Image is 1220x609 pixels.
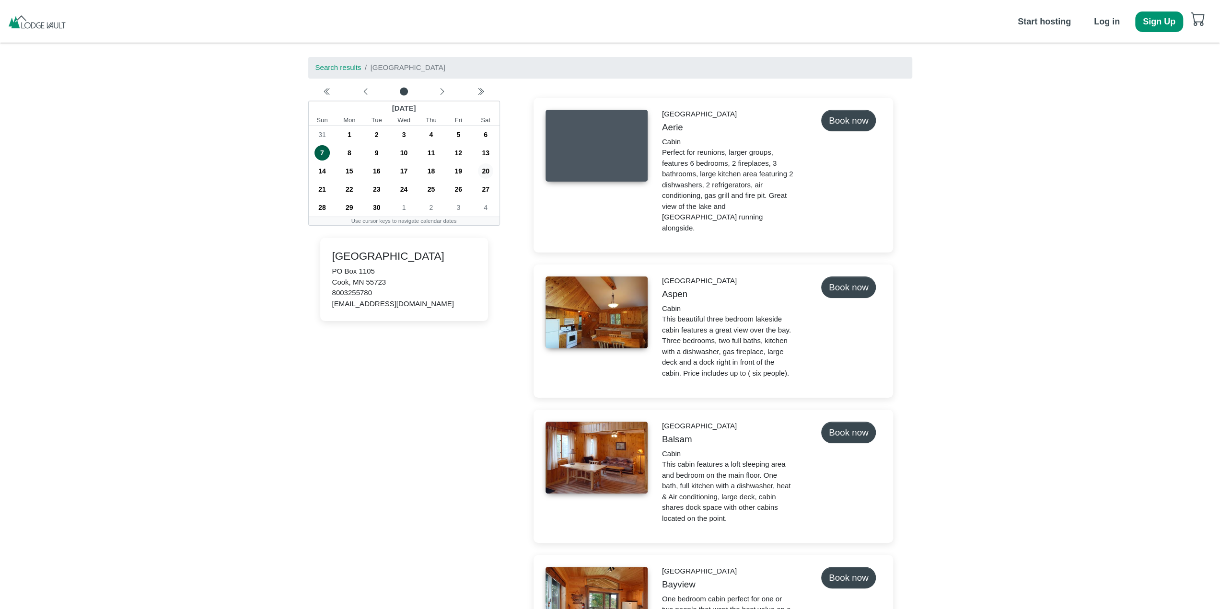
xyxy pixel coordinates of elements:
div: PO Box 1105 Cook, MN 55723 8003255780 [EMAIL_ADDRESS][DOMAIN_NAME] [332,266,476,309]
button: Start hosting [1010,11,1079,32]
button: Book now [821,567,876,588]
div: Thursday, October 2, 2025 [418,198,445,217]
div: Monday, September 15, 2025 [336,162,363,180]
div: Tuesday, September 2, 2025 [363,126,390,144]
h5: Bayview [662,579,793,590]
div: Cabin [662,448,793,460]
span: 4 [423,127,439,142]
div: Tuesday, September 16, 2025 [363,162,390,180]
b: Sign Up [1143,17,1175,26]
div: Wednesday, October 1, 2025 [390,198,418,217]
div: Friday, October 3, 2025 [445,198,472,217]
div: Sunday, September 14, 2025 [309,162,336,180]
h5: Aspen [662,289,793,300]
span: 6 [478,127,493,142]
button: Next year [462,86,500,99]
h6: [GEOGRAPHIC_DATA] [662,422,793,430]
span: 11 [423,145,439,161]
span: 28 [314,200,330,215]
h5: Balsam [662,434,793,445]
svg: chevron left [361,88,369,95]
div: Sunday, September 21, 2025 [309,180,336,198]
small: Friday [445,115,472,125]
div: Sunday, September 7, 2025 (Selected date) (Today) [309,144,336,162]
p: This beautiful three bedroom lakeside cabin features a great view over the bay. Three bedrooms, t... [662,314,793,379]
div: Tuesday, September 9, 2025 [363,144,390,162]
small: Sunday [309,115,336,125]
span: 3 [451,200,466,215]
small: Wednesday [390,115,418,125]
span: 14 [314,163,330,179]
button: Log in [1086,11,1127,32]
div: Monday, September 22, 2025 [336,180,363,198]
span: 20 [478,163,493,179]
div: Saturday, September 6, 2025 [472,126,500,144]
span: 2 [369,127,384,142]
span: 17 [396,163,412,179]
h4: [GEOGRAPHIC_DATA] [332,250,476,263]
small: Saturday [472,115,500,125]
img: pAKp5ICTv7cAAAAASUVORK5CYII= [7,14,67,29]
span: 22 [342,182,357,197]
h6: [GEOGRAPHIC_DATA] [662,110,793,118]
div: Friday, September 5, 2025 [445,126,472,144]
div: Wednesday, September 17, 2025 [390,162,418,180]
div: Saturday, September 27, 2025 [472,180,500,198]
span: 1 [396,200,412,215]
button: Next month [423,86,462,99]
b: Log in [1094,17,1120,26]
div: Friday, September 12, 2025 [445,144,472,162]
button: Previous month [347,86,385,99]
div: Friday, September 19, 2025 [445,162,472,180]
h6: [GEOGRAPHIC_DATA] [662,276,793,285]
button: Book now [821,110,876,131]
p: Perfect for reunions, larger groups, features 6 bedrooms, 2 fireplaces, 3 bathrooms, large kitche... [662,147,793,233]
div: [DATE] [309,101,500,115]
a: Search results [315,63,361,71]
span: 3 [396,127,412,142]
div: Thursday, September 25, 2025 [418,180,445,198]
div: Monday, September 29, 2025 [336,198,363,217]
button: Book now [821,422,876,443]
span: 9 [369,145,384,161]
svg: chevron double left [323,88,331,95]
div: Wednesday, September 10, 2025 [390,144,418,162]
div: Thursday, September 11, 2025 [418,144,445,162]
div: Saturday, September 20, 2025 [472,162,500,180]
div: Cabin [662,303,793,314]
span: 5 [451,127,466,142]
div: Saturday, September 13, 2025 [472,144,500,162]
b: Start hosting [1018,17,1071,26]
div: Calendar navigation [308,86,500,99]
button: Book now [821,276,876,298]
small: Tuesday [363,115,390,125]
div: Monday, September 8, 2025 [336,144,363,162]
button: Sign Up [1135,11,1183,32]
div: Wednesday, September 3, 2025 [390,126,418,144]
svg: cart [1191,11,1205,26]
svg: chevron double left [476,88,484,95]
div: Use cursor keys to navigate calendar dates [309,217,500,225]
span: 10 [396,145,412,161]
div: Tuesday, September 23, 2025 [363,180,390,198]
svg: circle fill [400,88,407,95]
div: Tuesday, September 30, 2025 [363,198,390,217]
span: [GEOGRAPHIC_DATA] [371,63,445,71]
span: 7 [314,145,330,161]
small: Monday [336,115,363,125]
small: Thursday [418,115,445,125]
span: 27 [478,182,493,197]
span: 23 [369,182,384,197]
span: 13 [478,145,493,161]
div: Sunday, August 31, 2025 [309,126,336,144]
div: Saturday, October 4, 2025 [472,198,500,217]
span: 29 [342,200,357,215]
button: Current month [385,86,423,99]
span: 8 [342,145,357,161]
span: 18 [423,163,439,179]
div: Thursday, September 4, 2025 [418,126,445,144]
span: 1 [342,127,357,142]
div: Thursday, September 18, 2025 [418,162,445,180]
button: Previous year [308,86,347,99]
span: 21 [314,182,330,197]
